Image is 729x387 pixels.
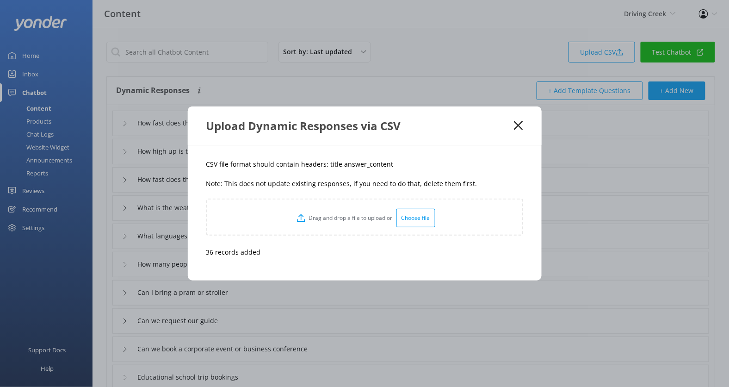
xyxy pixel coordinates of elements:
p: Drag and drop a file to upload or [305,213,396,222]
div: Upload Dynamic Responses via CSV [206,118,514,133]
button: Close [514,121,523,130]
div: Choose file [396,209,435,227]
p: Note: This does not update existing responses, if you need to do that, delete them first. [206,179,523,189]
p: CSV file format should contain headers: title,answer_content [206,159,523,169]
p: 36 records added [206,247,523,257]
